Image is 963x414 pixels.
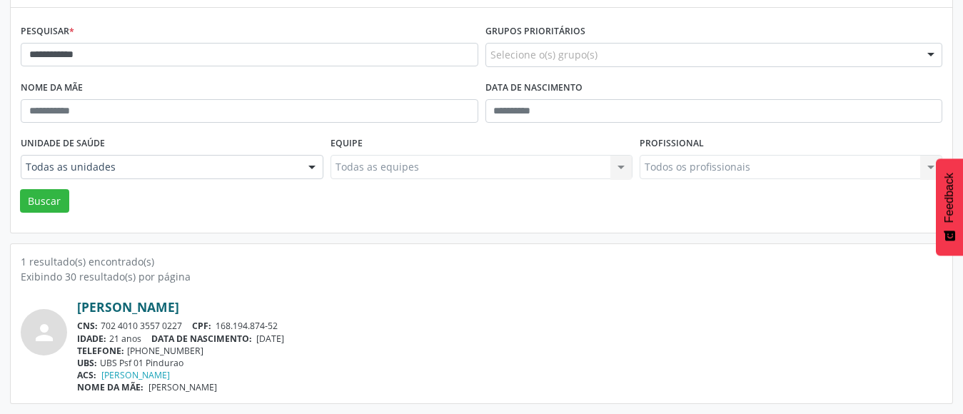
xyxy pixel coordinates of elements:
[21,254,942,269] div: 1 resultado(s) encontrado(s)
[21,133,105,155] label: Unidade de saúde
[943,173,956,223] span: Feedback
[77,357,942,369] div: UBS Psf 01 Pindurao
[77,369,96,381] span: ACS:
[77,381,143,393] span: NOME DA MÃE:
[640,133,704,155] label: Profissional
[77,333,942,345] div: 21 anos
[21,77,83,99] label: Nome da mãe
[256,333,284,345] span: [DATE]
[21,269,942,284] div: Exibindo 30 resultado(s) por página
[21,21,74,43] label: Pesquisar
[216,320,278,332] span: 168.194.874-52
[485,21,585,43] label: Grupos prioritários
[936,158,963,256] button: Feedback - Mostrar pesquisa
[77,345,124,357] span: TELEFONE:
[77,320,942,332] div: 702 4010 3557 0227
[20,189,69,213] button: Buscar
[77,345,942,357] div: [PHONE_NUMBER]
[26,160,294,174] span: Todas as unidades
[77,299,179,315] a: [PERSON_NAME]
[490,47,598,62] span: Selecione o(s) grupo(s)
[77,333,106,345] span: IDADE:
[192,320,211,332] span: CPF:
[485,77,583,99] label: Data de nascimento
[331,133,363,155] label: Equipe
[101,369,170,381] a: [PERSON_NAME]
[148,381,217,393] span: [PERSON_NAME]
[77,320,98,332] span: CNS:
[77,357,97,369] span: UBS:
[31,320,57,345] i: person
[151,333,252,345] span: DATA DE NASCIMENTO:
